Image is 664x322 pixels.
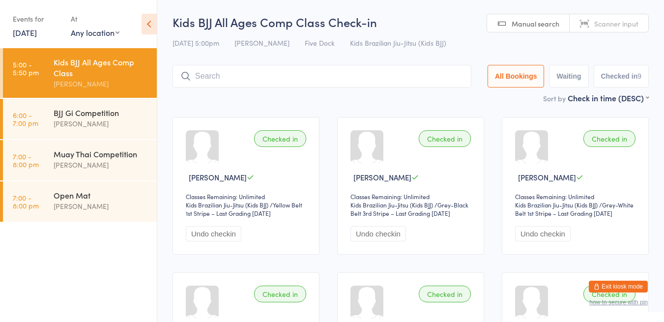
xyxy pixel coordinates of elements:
div: Kids Brazilian Jiu-Jitsu (Kids BJJ) [350,201,433,209]
span: Scanner input [594,19,638,29]
span: [DATE] 5:00pm [173,38,219,48]
div: Checked in [254,130,306,147]
div: Events for [13,11,61,27]
span: [PERSON_NAME] [518,172,576,182]
div: Classes Remaining: Unlimited [515,192,638,201]
button: Exit kiosk mode [589,281,648,293]
span: Five Dock [305,38,335,48]
a: 7:00 -8:00 pmOpen Mat[PERSON_NAME] [3,181,157,222]
a: [DATE] [13,27,37,38]
label: Sort by [543,93,566,103]
div: [PERSON_NAME] [54,78,148,89]
time: 7:00 - 8:00 pm [13,152,39,168]
a: 5:00 -5:50 pmKids BJJ All Ages Comp Class[PERSON_NAME] [3,48,157,98]
div: Kids Brazilian Jiu-Jitsu (Kids BJJ) [186,201,268,209]
div: [PERSON_NAME] [54,159,148,171]
div: Kids BJJ All Ages Comp Class [54,57,148,78]
span: Kids Brazilian Jiu-Jitsu (Kids BJJ) [350,38,446,48]
button: Undo checkin [186,226,241,241]
time: 6:00 - 7:00 pm [13,111,38,127]
div: Kids Brazilian Jiu-Jitsu (Kids BJJ) [515,201,598,209]
div: Checked in [254,286,306,302]
span: Manual search [512,19,559,29]
div: Checked in [419,130,471,147]
button: All Bookings [488,65,545,88]
span: [PERSON_NAME] [353,172,411,182]
div: Check in time (DESC) [568,92,649,103]
div: Classes Remaining: Unlimited [186,192,309,201]
button: Undo checkin [515,226,571,241]
div: 9 [637,72,641,80]
button: Undo checkin [350,226,406,241]
a: 7:00 -8:00 pmMuay Thai Competition[PERSON_NAME] [3,140,157,180]
div: Muay Thai Competition [54,148,148,159]
button: how to secure with pin [589,299,648,306]
span: [PERSON_NAME] [234,38,289,48]
div: Checked in [419,286,471,302]
div: Any location [71,27,119,38]
div: BJJ Gi Competition [54,107,148,118]
time: 5:00 - 5:50 pm [13,60,39,76]
a: 6:00 -7:00 pmBJJ Gi Competition[PERSON_NAME] [3,99,157,139]
input: Search [173,65,471,88]
div: Open Mat [54,190,148,201]
div: [PERSON_NAME] [54,201,148,212]
span: [PERSON_NAME] [189,172,247,182]
div: Checked in [583,286,635,302]
time: 7:00 - 8:00 pm [13,194,39,209]
button: Waiting [549,65,588,88]
div: Checked in [583,130,635,147]
h2: Kids BJJ All Ages Comp Class Check-in [173,14,649,30]
div: At [71,11,119,27]
div: Classes Remaining: Unlimited [350,192,474,201]
div: [PERSON_NAME] [54,118,148,129]
button: Checked in9 [594,65,649,88]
